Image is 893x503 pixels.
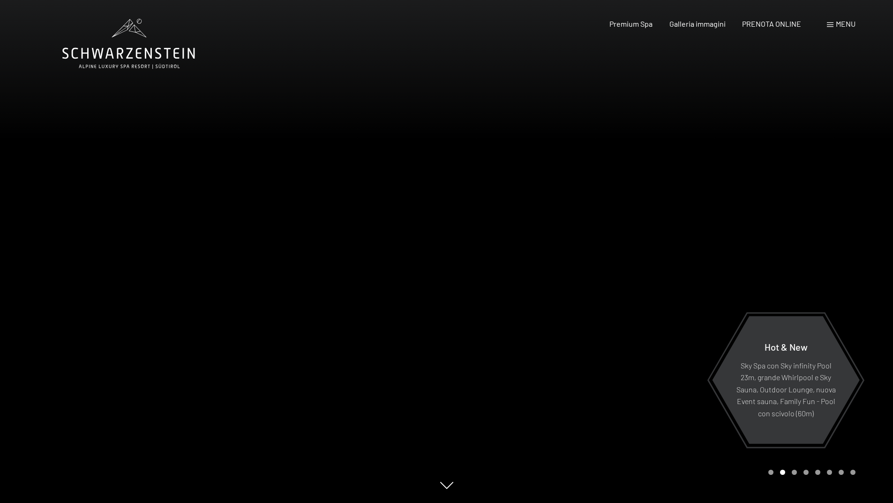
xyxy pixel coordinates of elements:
[669,19,726,28] a: Galleria immagini
[765,341,808,352] span: Hot & New
[780,470,785,475] div: Carousel Page 2 (Current Slide)
[836,19,855,28] span: Menu
[850,470,855,475] div: Carousel Page 8
[815,470,820,475] div: Carousel Page 5
[735,359,837,419] p: Sky Spa con Sky infinity Pool 23m, grande Whirlpool e Sky Sauna, Outdoor Lounge, nuova Event saun...
[792,470,797,475] div: Carousel Page 3
[742,19,801,28] a: PRENOTA ONLINE
[712,315,860,444] a: Hot & New Sky Spa con Sky infinity Pool 23m, grande Whirlpool e Sky Sauna, Outdoor Lounge, nuova ...
[827,470,832,475] div: Carousel Page 6
[609,19,653,28] a: Premium Spa
[765,470,855,475] div: Carousel Pagination
[803,470,809,475] div: Carousel Page 4
[839,470,844,475] div: Carousel Page 7
[768,470,773,475] div: Carousel Page 1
